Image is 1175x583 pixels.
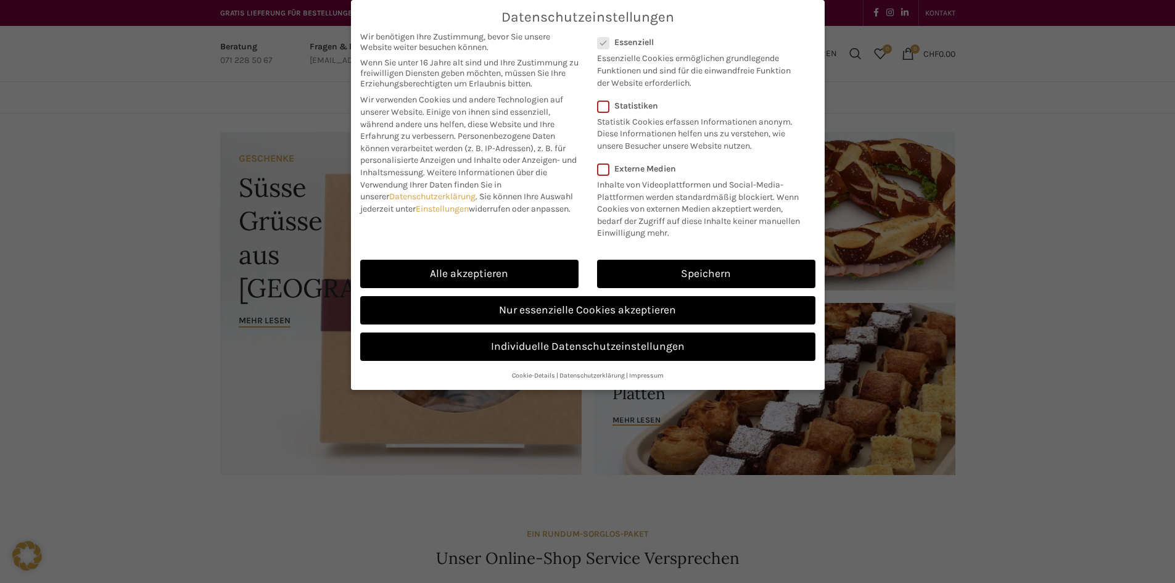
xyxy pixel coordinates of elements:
a: Nur essenzielle Cookies akzeptieren [360,296,815,325]
a: Datenschutzerklärung [559,371,625,379]
p: Essenzielle Cookies ermöglichen grundlegende Funktionen und sind für die einwandfreie Funktion de... [597,48,799,89]
span: Wir verwenden Cookies und andere Technologien auf unserer Website. Einige von ihnen sind essenzie... [360,94,563,141]
span: Weitere Informationen über die Verwendung Ihrer Daten finden Sie in unserer . [360,167,547,202]
a: Einstellungen [416,204,469,214]
a: Impressum [629,371,664,379]
label: Statistiken [597,101,799,111]
a: Cookie-Details [512,371,555,379]
p: Inhalte von Videoplattformen und Social-Media-Plattformen werden standardmäßig blockiert. Wenn Co... [597,174,807,239]
label: Essenziell [597,37,799,48]
span: Datenschutzeinstellungen [501,9,674,25]
a: Speichern [597,260,815,288]
a: Alle akzeptieren [360,260,579,288]
span: Sie können Ihre Auswahl jederzeit unter widerrufen oder anpassen. [360,191,573,214]
span: Personenbezogene Daten können verarbeitet werden (z. B. IP-Adressen), z. B. für personalisierte A... [360,131,577,178]
label: Externe Medien [597,163,807,174]
p: Statistik Cookies erfassen Informationen anonym. Diese Informationen helfen uns zu verstehen, wie... [597,111,799,152]
a: Datenschutzerklärung [389,191,476,202]
span: Wenn Sie unter 16 Jahre alt sind und Ihre Zustimmung zu freiwilligen Diensten geben möchten, müss... [360,57,579,89]
span: Wir benötigen Ihre Zustimmung, bevor Sie unsere Website weiter besuchen können. [360,31,579,52]
a: Individuelle Datenschutzeinstellungen [360,333,815,361]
